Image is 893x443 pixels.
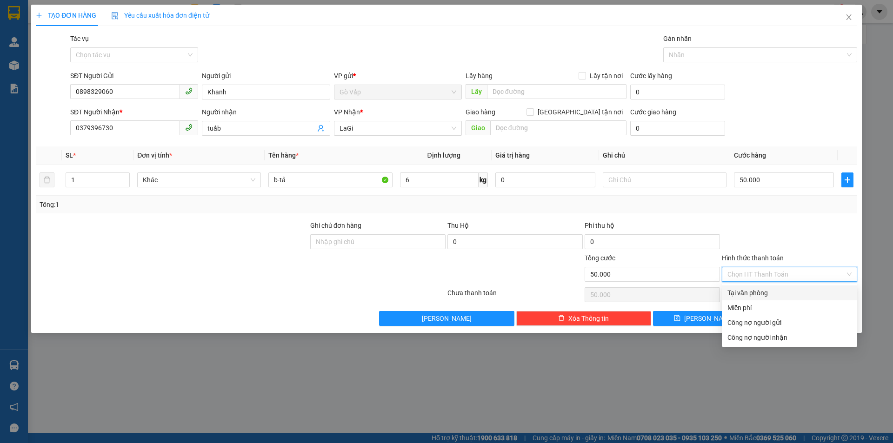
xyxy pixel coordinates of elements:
li: Mỹ Loan [5,5,135,22]
span: Xóa Thông tin [568,313,609,324]
span: Tổng cước [585,254,615,262]
div: Cước gửi hàng sẽ được ghi vào công nợ của người nhận [722,330,857,345]
span: [PERSON_NAME] [422,313,472,324]
span: Giao [466,120,490,135]
b: 148/31 [PERSON_NAME], P6, Q Gò Vấp [5,51,56,79]
span: Giao hàng [466,108,495,116]
div: Cước gửi hàng sẽ được ghi vào công nợ của người gửi [722,315,857,330]
span: [PERSON_NAME] [684,313,734,324]
img: icon [111,12,119,20]
span: plus [842,176,853,184]
span: plus [36,12,42,19]
span: SL [66,152,73,159]
input: Ghi chú đơn hàng [310,234,446,249]
span: Cước hàng [734,152,766,159]
input: 0 [495,172,595,187]
span: Lấy tận nơi [586,71,626,81]
input: VD: Bàn, Ghế [268,172,392,187]
div: Công nợ người nhận [727,332,852,343]
span: LaGi [340,121,456,135]
input: Cước giao hàng [630,121,725,136]
div: Người nhận [202,107,330,117]
span: kg [479,172,488,187]
th: Ghi chú [599,146,730,165]
input: Dọc đường [487,84,626,99]
div: Chưa thanh toán [446,288,584,304]
div: Phí thu hộ [585,220,720,234]
li: VP Gò Vấp [5,40,64,50]
span: [GEOGRAPHIC_DATA] tận nơi [534,107,626,117]
span: environment [5,52,11,58]
button: save[PERSON_NAME] [653,311,754,326]
li: VP LaGi [64,40,124,50]
span: Lấy hàng [466,72,493,79]
span: close [845,13,853,21]
span: Thu Hộ [447,222,469,229]
span: save [674,315,680,322]
button: [PERSON_NAME] [379,311,514,326]
span: Đơn vị tính [137,152,172,159]
img: logo.jpg [5,5,37,37]
label: Ghi chú đơn hàng [310,222,361,229]
span: phone [185,87,193,95]
div: Người gửi [202,71,330,81]
span: environment [64,52,71,58]
label: Gán nhãn [663,35,692,42]
span: Khác [143,173,255,187]
span: delete [558,315,565,322]
div: Tổng: 1 [40,199,345,210]
label: Cước giao hàng [630,108,676,116]
span: Gò Vấp [340,85,456,99]
label: Hình thức thanh toán [722,254,784,262]
div: SĐT Người Gửi [70,71,198,81]
span: Tên hàng [268,152,299,159]
span: Lấy [466,84,487,99]
label: Cước lấy hàng [630,72,672,79]
div: VP gửi [334,71,462,81]
b: 33 Bác Ái, P Phước Hội, TX Lagi [64,51,121,69]
input: Dọc đường [490,120,626,135]
button: plus [841,172,853,187]
input: Ghi Chú [603,172,726,187]
span: Định lượng [427,152,460,159]
button: Close [836,5,862,31]
span: user-add [317,125,325,132]
div: Tại văn phòng [727,288,852,298]
button: deleteXóa Thông tin [516,311,652,326]
span: Yêu cầu xuất hóa đơn điện tử [111,12,209,19]
div: SĐT Người Nhận [70,107,198,117]
span: phone [185,124,193,131]
button: delete [40,172,54,187]
label: Tác vụ [70,35,89,42]
div: Công nợ người gửi [727,317,852,328]
span: VP Nhận [334,108,360,116]
div: Miễn phí [727,303,852,313]
span: TẠO ĐƠN HÀNG [36,12,96,19]
span: Giá trị hàng [495,152,530,159]
input: Cước lấy hàng [630,85,725,99]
